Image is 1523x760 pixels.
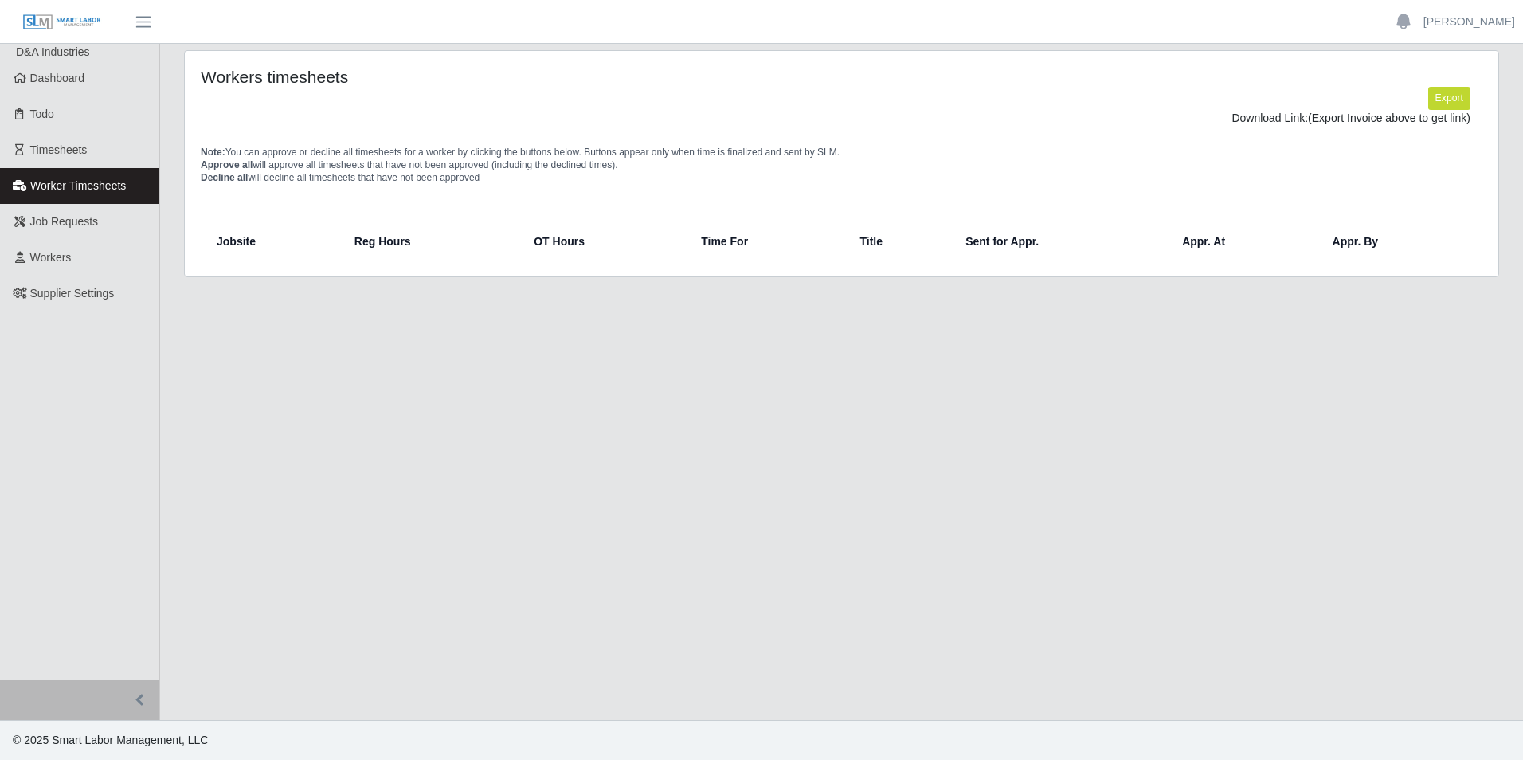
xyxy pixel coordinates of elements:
th: OT Hours [521,222,688,261]
span: Supplier Settings [30,287,115,300]
a: [PERSON_NAME] [1423,14,1515,30]
span: Timesheets [30,143,88,156]
div: Download Link: [213,110,1470,127]
span: Job Requests [30,215,99,228]
span: (Export Invoice above to get link) [1308,112,1470,124]
span: © 2025 Smart Labor Management, LLC [13,734,208,746]
p: You can approve or decline all timesheets for a worker by clicking the buttons below. Buttons app... [201,146,1482,184]
th: Reg Hours [342,222,521,261]
span: Approve all [201,159,253,170]
h4: Workers timesheets [201,67,721,87]
th: Title [847,222,953,261]
th: Time For [688,222,847,261]
span: Todo [30,108,54,120]
th: Appr. By [1320,222,1476,261]
th: Sent for Appr. [953,222,1169,261]
span: Decline all [201,172,248,183]
span: Note: [201,147,225,158]
button: Export [1428,87,1470,109]
span: Worker Timesheets [30,179,126,192]
img: SLM Logo [22,14,102,31]
span: D&A Industries [16,45,90,58]
span: Workers [30,251,72,264]
th: Jobsite [207,222,342,261]
span: Dashboard [30,72,85,84]
th: Appr. At [1169,222,1319,261]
